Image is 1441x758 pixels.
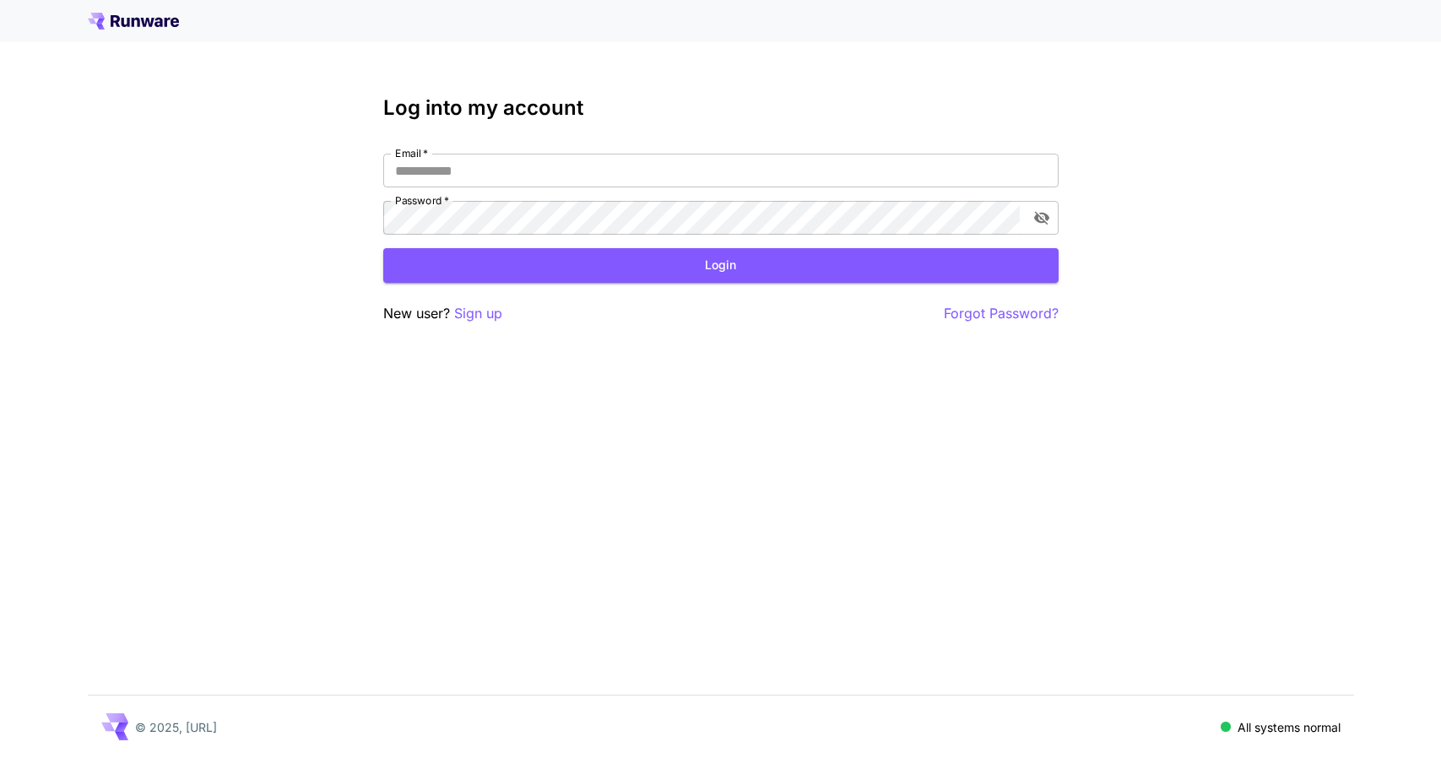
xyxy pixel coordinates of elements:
[135,718,217,736] p: © 2025, [URL]
[1027,203,1057,233] button: toggle password visibility
[383,248,1059,283] button: Login
[383,303,502,324] p: New user?
[944,303,1059,324] button: Forgot Password?
[395,193,449,208] label: Password
[1238,718,1341,736] p: All systems normal
[454,303,502,324] button: Sign up
[395,146,428,160] label: Email
[383,96,1059,120] h3: Log into my account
